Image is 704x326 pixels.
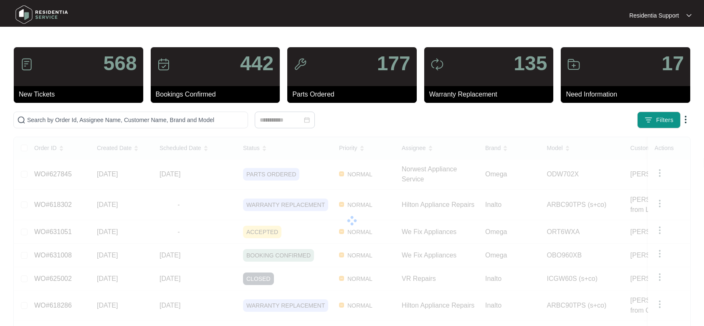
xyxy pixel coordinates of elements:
img: filter icon [644,116,653,124]
p: Bookings Confirmed [156,89,280,99]
span: Filters [656,116,674,125]
input: Search by Order Id, Assignee Name, Customer Name, Brand and Model [27,115,244,125]
button: filter iconFilters [637,112,681,128]
img: icon [157,58,170,71]
img: search-icon [17,116,25,124]
img: residentia service logo [13,2,71,27]
p: New Tickets [19,89,143,99]
p: 135 [514,53,547,74]
p: 17 [662,53,684,74]
img: icon [431,58,444,71]
p: Residentia Support [629,11,679,20]
img: icon [294,58,307,71]
p: Parts Ordered [292,89,417,99]
img: icon [20,58,33,71]
p: 568 [104,53,137,74]
img: dropdown arrow [686,13,691,18]
img: icon [567,58,580,71]
p: Need Information [566,89,690,99]
p: 442 [240,53,273,74]
img: dropdown arrow [681,115,691,125]
p: 177 [377,53,410,74]
p: Warranty Replacement [429,89,554,99]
